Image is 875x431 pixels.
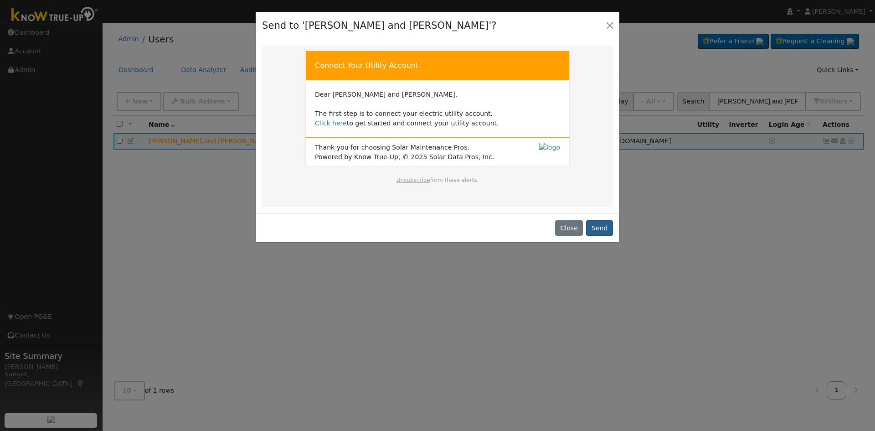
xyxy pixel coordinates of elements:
td: from these alerts. [314,176,561,193]
h4: Send to '[PERSON_NAME] and [PERSON_NAME]'? [262,18,496,33]
button: Close [603,19,616,31]
span: Thank you for choosing Solar Maintenance Pros. Powered by Know True-Up, © 2025 Solar Data Pros, Inc. [315,143,494,162]
img: logo [539,143,560,152]
button: Close [555,220,583,236]
a: Unsubscribe [396,177,430,183]
a: Click here [315,119,347,127]
td: Connect Your Utility Account [306,51,570,80]
td: Dear [PERSON_NAME] and [PERSON_NAME], The first step is to connect your electric utility account.... [315,90,560,128]
button: Send [586,220,613,236]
